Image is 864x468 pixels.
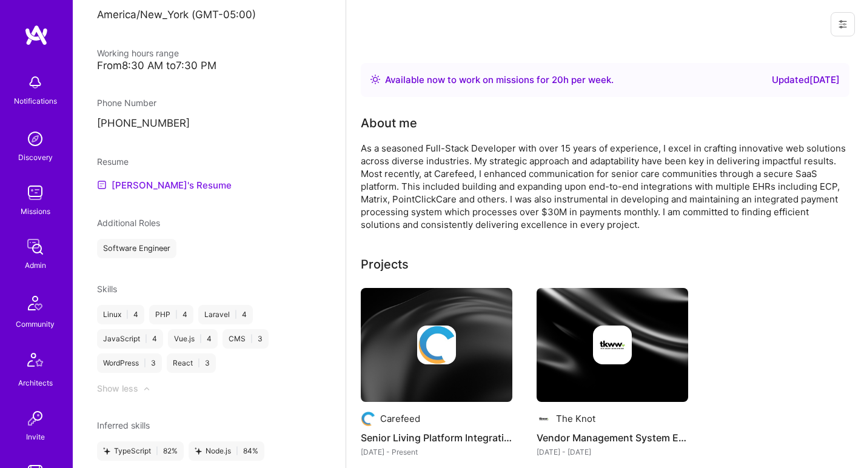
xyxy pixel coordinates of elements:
span: | [250,334,253,344]
img: Company logo [361,412,375,426]
div: Notifications [14,95,57,107]
div: Laravel 4 [198,305,253,324]
div: Vue.js 4 [168,329,218,349]
span: | [126,310,129,319]
i: icon StarsPurple [195,447,202,455]
div: [DATE] - [DATE] [537,446,688,458]
span: | [235,310,237,319]
span: Additional Roles [97,218,160,228]
div: CMS 3 [223,329,269,349]
span: Inferred skills [97,420,150,430]
span: | [144,358,146,368]
img: Invite [23,406,47,430]
span: | [199,334,202,344]
img: Community [21,289,50,318]
span: | [198,358,200,368]
img: cover [361,288,512,402]
div: [DATE] - Present [361,446,512,458]
img: teamwork [23,181,47,205]
img: Company logo [593,326,632,364]
h4: Vendor Management System Enhancement [537,430,688,446]
span: Phone Number [97,98,156,108]
div: Community [16,318,55,330]
div: Carefeed [380,412,420,425]
div: Linux 4 [97,305,144,324]
img: bell [23,70,47,95]
div: Updated [DATE] [772,73,840,87]
span: Working hours range [97,48,179,58]
div: React 3 [167,353,216,373]
div: Missions [21,205,50,218]
span: | [175,310,178,319]
div: WordPress 3 [97,353,162,373]
div: From 8:30 AM to 7:30 PM [97,59,321,72]
div: Projects [361,255,409,273]
img: logo [24,24,49,46]
span: Resume [97,156,129,167]
span: | [145,334,147,344]
img: Architects [21,347,50,376]
img: Resume [97,180,107,190]
div: About me [361,114,417,132]
p: [PHONE_NUMBER] [97,116,321,131]
div: Node.js 84 % [189,441,264,461]
img: Availability [370,75,380,84]
i: icon StarsPurple [103,447,110,455]
img: Company logo [417,326,456,364]
span: | [156,446,158,456]
div: Software Engineer [97,239,176,258]
div: Admin [25,259,46,272]
a: [PERSON_NAME]'s Resume [97,178,232,192]
div: Invite [26,430,45,443]
div: JavaScript 4 [97,329,163,349]
span: 20 [552,74,563,85]
span: Skills [97,284,117,294]
div: The Knot [556,412,595,425]
img: admin teamwork [23,235,47,259]
div: PHP 4 [149,305,193,324]
div: Available now to work on missions for h per week . [385,73,614,87]
div: TypeScript 82 % [97,441,184,461]
div: Discovery [18,151,53,164]
div: Show less [97,383,138,395]
img: cover [537,288,688,402]
div: Architects [18,376,53,389]
img: Company logo [537,412,551,426]
p: America/New_York (GMT-05:00 ) [97,8,321,22]
img: discovery [23,127,47,151]
span: | [236,446,238,456]
div: As a seasoned Full-Stack Developer with over 15 years of experience, I excel in crafting innovati... [361,142,846,231]
h4: Senior Living Platform Integration [361,430,512,446]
